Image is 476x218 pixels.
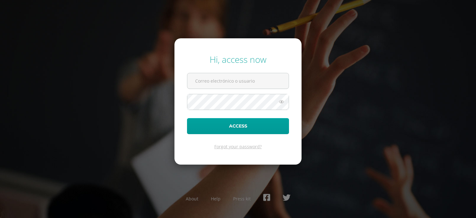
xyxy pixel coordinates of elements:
a: Forgot your password? [214,144,262,150]
input: Correo electrónico o usuario [187,73,289,89]
a: About [186,196,198,202]
a: Help [211,196,221,202]
a: Press kit [233,196,251,202]
div: Hi, access now [187,53,289,65]
button: Access [187,118,289,134]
